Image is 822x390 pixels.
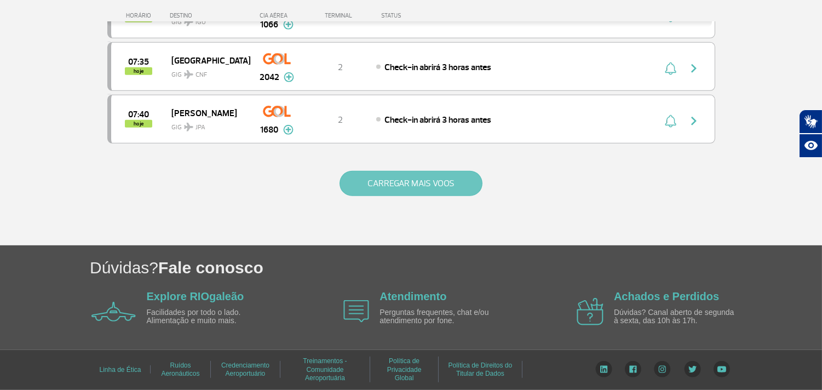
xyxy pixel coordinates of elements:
a: Política de Privacidade Global [387,353,422,386]
div: HORÁRIO [111,12,170,19]
img: YouTube [714,361,730,377]
p: Perguntas frequentes, chat e/ou atendimento por fone. [380,308,505,325]
span: CNF [196,70,207,80]
a: Treinamentos - Comunidade Aeroportuária [303,353,347,386]
span: GIG [171,64,242,80]
span: Fale conosco [158,259,263,277]
img: Twitter [684,361,701,377]
img: sino-painel-voo.svg [665,114,676,128]
button: Abrir recursos assistivos. [799,134,822,158]
a: Ruídos Aeronáuticos [161,358,199,381]
div: STATUS [376,12,465,19]
img: seta-direita-painel-voo.svg [687,62,700,75]
span: [GEOGRAPHIC_DATA] [171,53,242,67]
img: mais-info-painel-voo.svg [284,72,294,82]
button: Abrir tradutor de língua de sinais. [799,110,822,134]
a: Política de Direitos do Titular de Dados [449,358,513,381]
img: Instagram [654,361,671,377]
span: 2 [338,114,343,125]
span: 2025-08-26 07:40:00 [128,111,149,118]
img: sino-painel-voo.svg [665,62,676,75]
div: CIA AÉREA [250,12,304,19]
div: TERMINAL [304,12,376,19]
span: Check-in abrirá 3 horas antes [384,62,491,73]
p: Dúvidas? Canal aberto de segunda à sexta, das 10h às 17h. [614,308,740,325]
img: destiny_airplane.svg [184,123,193,131]
div: DESTINO [170,12,250,19]
span: JPA [196,123,205,133]
span: Check-in abrirá 3 horas antes [384,114,491,125]
a: Achados e Perdidos [614,290,719,302]
img: LinkedIn [595,361,612,377]
img: Facebook [625,361,641,377]
div: Plugin de acessibilidade da Hand Talk. [799,110,822,158]
span: [PERSON_NAME] [171,106,242,120]
img: seta-direita-painel-voo.svg [687,114,700,128]
button: CARREGAR MAIS VOOS [340,171,482,196]
img: destiny_airplane.svg [184,70,193,79]
img: airplane icon [343,300,369,323]
a: Atendimento [380,290,446,302]
img: airplane icon [577,298,603,325]
a: Explore RIOgaleão [147,290,244,302]
a: Credenciamento Aeroportuário [221,358,269,381]
span: GIG [171,117,242,133]
span: 1680 [261,123,279,136]
span: 2025-08-26 07:35:00 [128,58,149,66]
a: Linha de Ética [99,362,141,377]
p: Facilidades por todo o lado. Alimentação e muito mais. [147,308,273,325]
span: hoje [125,67,152,75]
span: hoje [125,120,152,128]
span: 2 [338,62,343,73]
img: mais-info-painel-voo.svg [283,125,294,135]
img: airplane icon [91,302,136,322]
span: 2042 [260,71,279,84]
h1: Dúvidas? [90,256,822,279]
